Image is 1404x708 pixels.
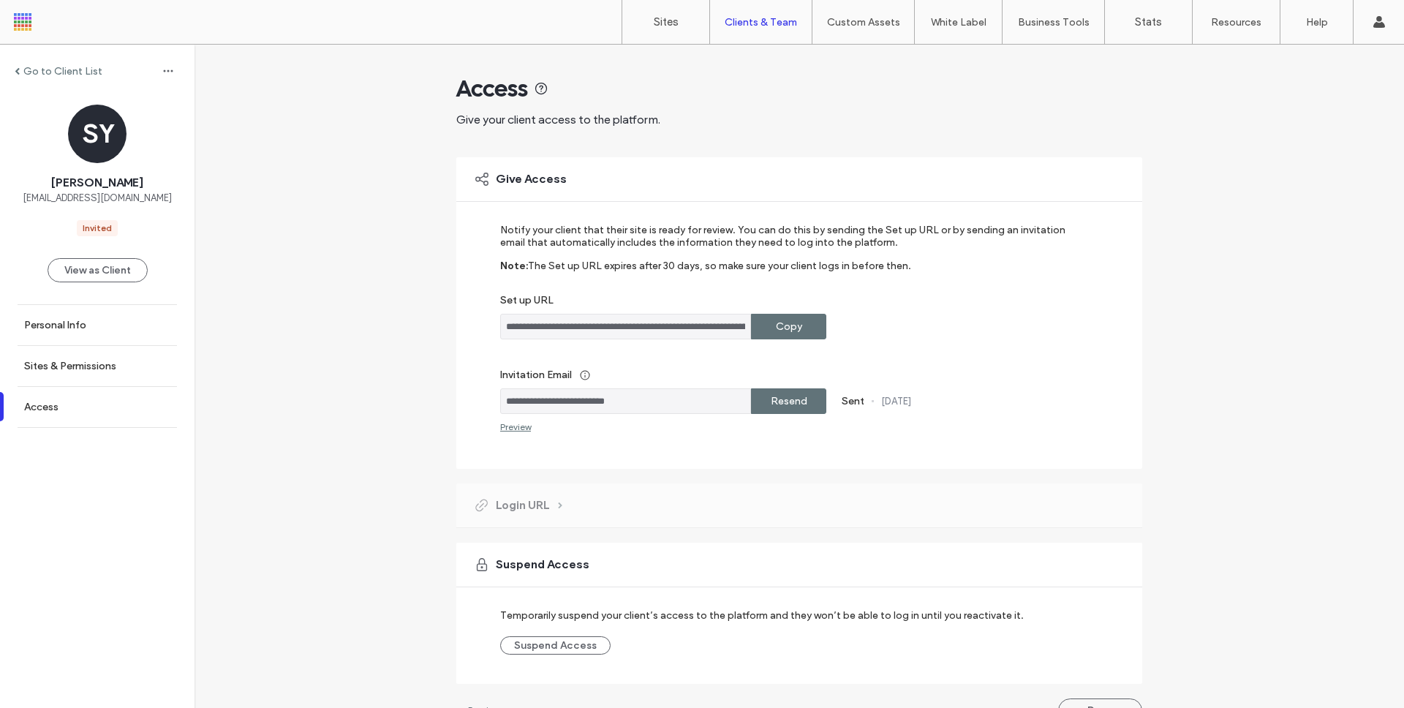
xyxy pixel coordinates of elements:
[500,361,1079,388] label: Invitation Email
[83,222,112,235] div: Invited
[931,16,986,29] label: White Label
[23,65,102,78] label: Go to Client List
[496,171,567,187] span: Give Access
[725,16,797,29] label: Clients & Team
[654,15,679,29] label: Sites
[48,258,148,282] button: View as Client
[500,294,1079,314] label: Set up URL
[24,319,86,331] label: Personal Info
[500,602,1024,629] label: Temporarily suspend your client’s access to the platform and they won’t be able to log in until y...
[842,395,864,407] label: Sent
[496,497,549,513] span: Login URL
[23,191,172,206] span: [EMAIL_ADDRESS][DOMAIN_NAME]
[500,636,611,655] button: Suspend Access
[68,105,127,163] div: SY
[456,113,660,127] span: Give your client access to the platform.
[827,16,900,29] label: Custom Assets
[1135,15,1162,29] label: Stats
[528,260,911,294] label: The Set up URL expires after 30 days, so make sure your client logs in before then.
[776,313,802,340] label: Copy
[34,10,64,23] span: Help
[51,175,143,191] span: [PERSON_NAME]
[771,388,807,415] label: Resend
[500,421,531,432] div: Preview
[500,260,528,294] label: Note:
[1306,16,1328,29] label: Help
[500,224,1079,260] label: Notify your client that their site is ready for review. You can do this by sending the Set up URL...
[24,360,116,372] label: Sites & Permissions
[1211,16,1261,29] label: Resources
[881,396,911,407] label: [DATE]
[496,557,589,573] span: Suspend Access
[1018,16,1090,29] label: Business Tools
[456,74,528,103] span: Access
[24,401,58,413] label: Access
